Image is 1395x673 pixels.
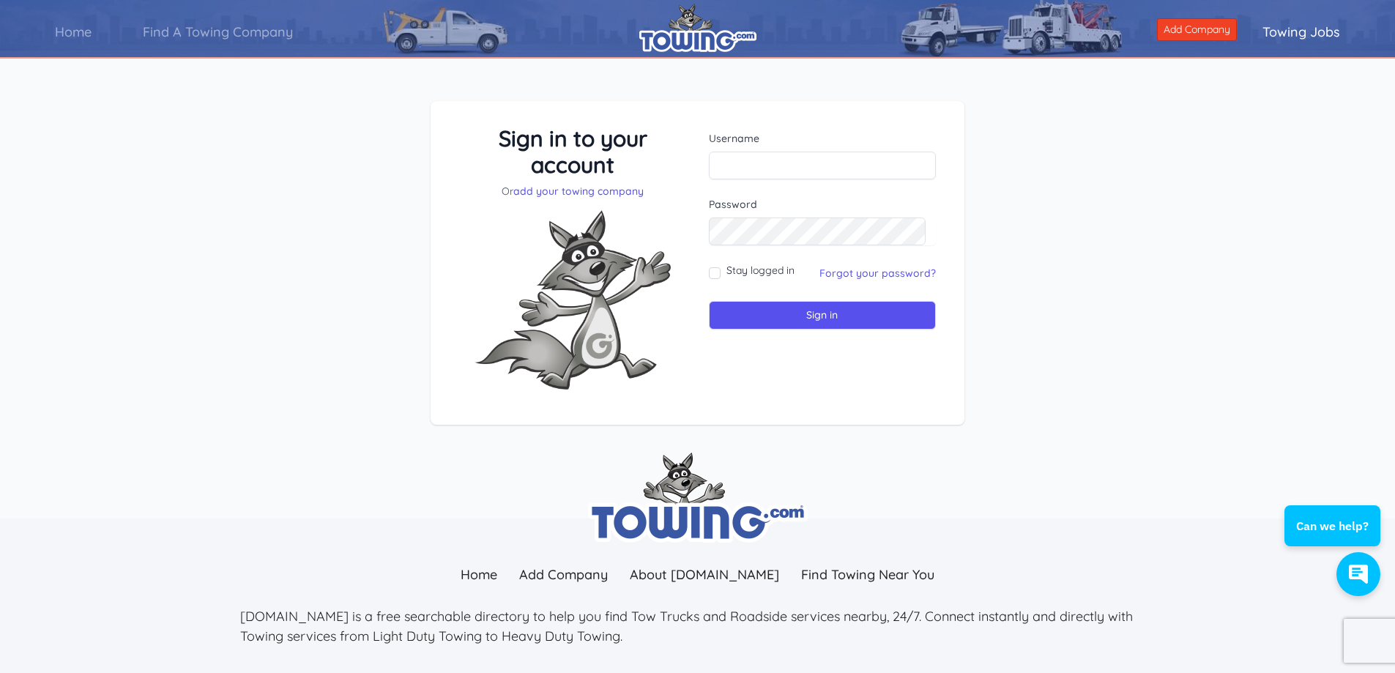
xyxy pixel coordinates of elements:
iframe: Conversations [1273,465,1395,611]
input: Sign in [709,301,937,330]
h3: Sign in to your account [459,125,687,178]
p: Or [459,184,687,198]
a: add your towing company [513,185,644,198]
a: Add Company [508,559,619,590]
a: About [DOMAIN_NAME] [619,559,790,590]
a: Find A Towing Company [117,11,319,53]
a: Add Company [1157,18,1237,41]
a: Home [450,559,508,590]
img: towing [588,453,808,543]
a: Find Towing Near You [790,559,945,590]
img: Fox-Excited.png [463,198,682,401]
label: Password [709,197,937,212]
img: logo.png [639,4,756,52]
label: Username [709,131,937,146]
a: Towing Jobs [1237,11,1366,53]
p: [DOMAIN_NAME] is a free searchable directory to help you find Tow Trucks and Roadside services ne... [240,606,1156,646]
label: Stay logged in [726,263,795,278]
a: Forgot your password? [819,267,936,280]
a: Home [29,11,117,53]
